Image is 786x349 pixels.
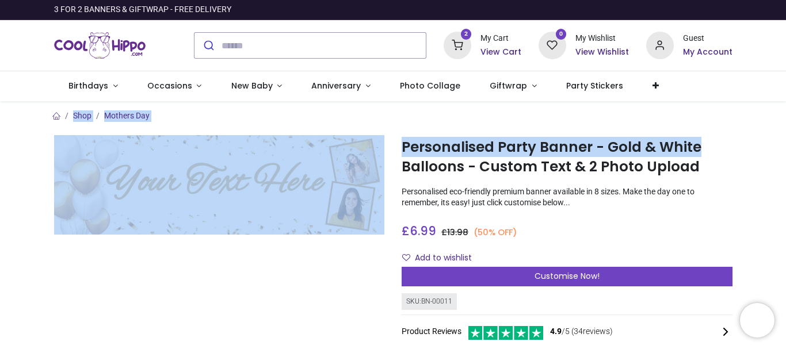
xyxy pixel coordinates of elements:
[480,47,521,58] a: View Cart
[54,4,231,16] div: 3 FOR 2 BANNERS & GIFTWRAP - FREE DELIVERY
[539,40,566,49] a: 0
[68,80,108,91] span: Birthdays
[402,137,732,177] h1: Personalised Party Banner - Gold & White Balloons - Custom Text & 2 Photo Upload
[54,29,146,62] a: Logo of Cool Hippo
[297,71,386,101] a: Anniversary
[194,33,222,58] button: Submit
[566,80,623,91] span: Party Stickers
[490,80,527,91] span: Giftwrap
[444,40,471,49] a: 2
[147,80,192,91] span: Occasions
[475,71,552,101] a: Giftwrap
[311,80,361,91] span: Anniversary
[480,33,521,44] div: My Cart
[104,111,150,120] a: Mothers Day
[447,227,468,238] span: 13.98
[683,47,732,58] a: My Account
[402,254,410,262] i: Add to wishlist
[441,227,468,238] span: £
[461,29,472,40] sup: 2
[575,33,629,44] div: My Wishlist
[54,71,133,101] a: Birthdays
[73,111,91,120] a: Shop
[683,33,732,44] div: Guest
[535,270,600,282] span: Customise Now!
[556,29,567,40] sup: 0
[402,223,436,239] span: £
[402,293,457,310] div: SKU: BN-00011
[550,327,562,336] span: 4.9
[400,80,460,91] span: Photo Collage
[402,324,732,340] div: Product Reviews
[474,227,517,239] small: (50% OFF)
[550,326,613,338] span: /5 ( 34 reviews)
[410,223,436,239] span: 6.99
[132,71,216,101] a: Occasions
[54,29,146,62] img: Cool Hippo
[216,71,297,101] a: New Baby
[740,303,774,338] iframe: Brevo live chat
[402,186,732,209] p: Personalised eco-friendly premium banner available in 8 sizes. Make the day one to remember, its ...
[402,248,482,268] button: Add to wishlistAdd to wishlist
[575,47,629,58] a: View Wishlist
[231,80,273,91] span: New Baby
[491,4,732,16] iframe: Customer reviews powered by Trustpilot
[54,135,385,235] img: Personalised Party Banner - Gold & White Balloons - Custom Text & 2 Photo Upload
